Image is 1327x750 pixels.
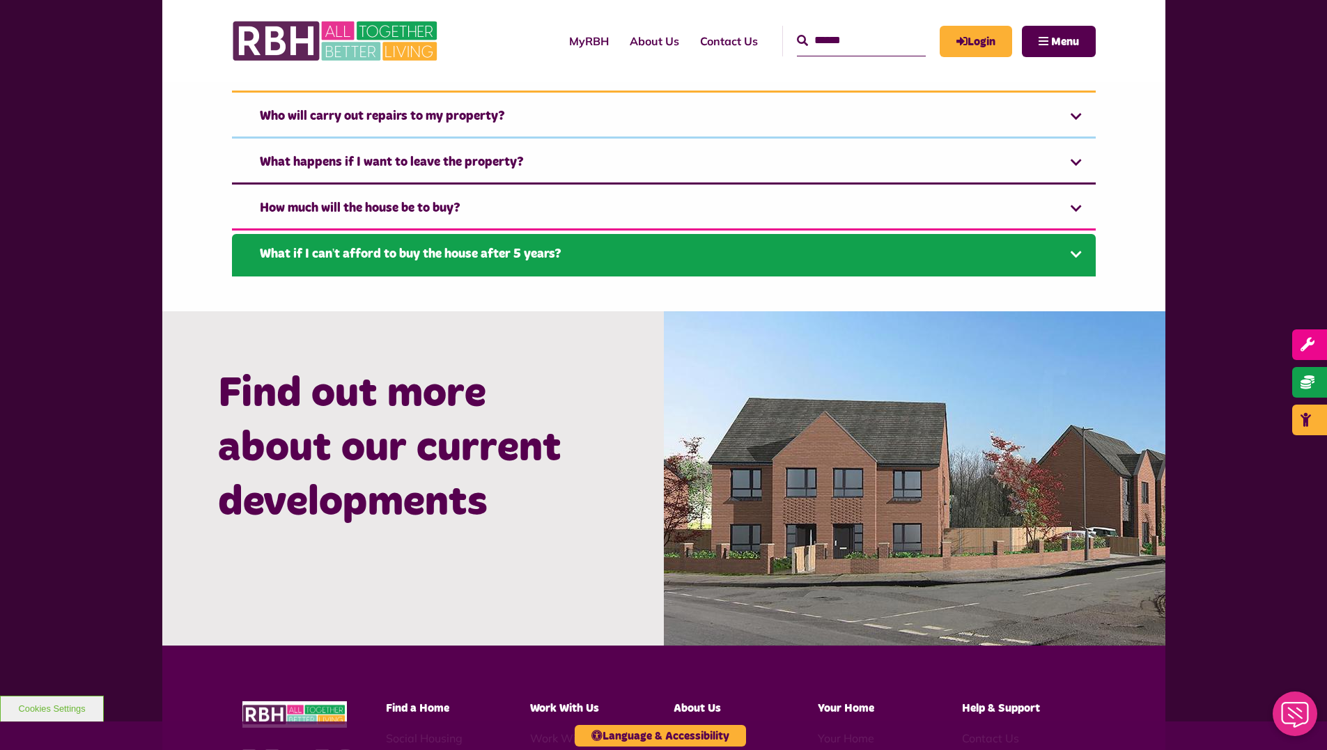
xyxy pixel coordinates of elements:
iframe: Netcall Web Assistant for live chat [1264,687,1327,750]
input: Search [797,26,926,56]
h2: Find out more about our current developments [218,367,608,530]
span: Your Home [818,703,874,714]
span: Help & Support [962,703,1040,714]
button: Navigation [1022,26,1096,57]
img: RBH [242,701,347,728]
a: Contact Us [690,22,768,60]
img: New RBH homes at Peel Lane, Heywood [664,311,1165,646]
img: RBH [232,14,441,68]
a: How much will the house be to buy? [232,188,1096,231]
a: MyRBH [559,22,619,60]
span: About Us [674,703,721,714]
span: Work With Us [530,703,599,714]
a: About Us [619,22,690,60]
a: What if I can’t afford to buy the house after 5 years? [232,234,1096,276]
span: Find a Home [386,703,449,714]
button: Language & Accessibility [575,725,746,747]
a: What happens if I want to leave the property? [232,142,1096,185]
a: Who will carry out repairs to my property? [232,96,1096,139]
span: Menu [1051,36,1079,47]
a: MyRBH [940,26,1012,57]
